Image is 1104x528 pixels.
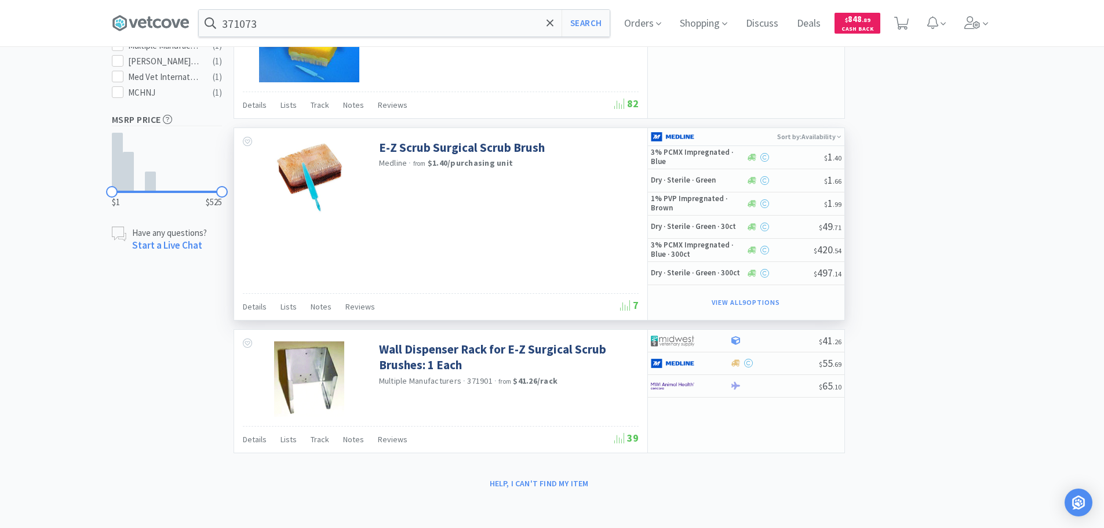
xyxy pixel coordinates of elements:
[833,177,841,185] span: . 66
[409,158,411,168] span: ·
[280,434,297,445] span: Lists
[311,301,331,312] span: Notes
[378,434,407,445] span: Reviews
[280,301,297,312] span: Lists
[651,377,694,395] img: f6b2451649754179b5b4e0c70c3f7cb0_2.png
[620,298,639,312] span: 7
[343,100,364,110] span: Notes
[280,100,297,110] span: Lists
[651,128,694,145] img: a646391c64b94eb2892348a965bf03f3_134.png
[379,158,407,168] a: Medline
[651,355,694,372] img: a646391c64b94eb2892348a965bf03f3_134.png
[413,159,426,167] span: from
[128,70,200,84] div: Med Vet International Direct
[243,301,267,312] span: Details
[562,10,610,37] button: Search
[112,195,120,209] span: $1
[311,100,329,110] span: Track
[819,356,841,370] span: 55
[814,270,817,278] span: $
[378,100,407,110] span: Reviews
[819,360,822,369] span: $
[651,148,744,167] h5: 3% PCMX Impregnated · Blue
[1065,489,1092,516] div: Open Intercom Messenger
[379,341,636,373] a: Wall Dispenser Rack for E-Z Surgical Scrub Brushes: 1 Each
[483,474,596,493] button: Help, I can't find my item
[814,243,841,256] span: 420
[814,246,817,255] span: $
[243,434,267,445] span: Details
[651,241,744,260] h5: 3% PCMX Impregnated · Blue · 300ct
[706,294,786,311] button: View all9Options
[833,360,841,369] span: . 69
[213,54,222,68] div: ( 1 )
[741,19,783,29] a: Discuss
[498,377,511,385] span: from
[845,13,870,24] span: 848
[651,332,694,349] img: 4dd14cff54a648ac9e977f0c5da9bc2e_5.png
[513,376,558,386] strong: $41.26 / rack
[833,270,841,278] span: . 14
[824,177,828,185] span: $
[819,223,822,232] span: $
[128,86,200,100] div: MCHNJ
[792,19,825,29] a: Deals
[343,434,364,445] span: Notes
[199,10,610,37] input: Search by item, sku, manufacturer, ingredient, size...
[494,376,497,386] span: ·
[819,337,822,346] span: $
[833,154,841,162] span: . 40
[311,434,329,445] span: Track
[651,194,744,214] h5: 1% PVP Impregnated · Brown
[824,173,841,187] span: 1
[428,158,513,168] strong: $1.40 / purchasing unit
[819,383,822,391] span: $
[824,150,841,163] span: 1
[274,341,344,417] img: 1c582c4ae7324e14b96b5c86185f7abb_128078.png
[463,376,465,386] span: ·
[777,128,841,145] p: Sort by: Availability
[833,383,841,391] span: . 10
[819,334,841,347] span: 41
[243,100,267,110] span: Details
[206,195,222,209] span: $525
[614,431,639,445] span: 39
[379,376,462,386] a: Multiple Manufacturers
[467,376,493,386] span: 371901
[819,220,841,233] span: 49
[651,268,744,278] h5: Dry · Sterile · Green · 300ct
[651,222,744,232] h5: Dry · Sterile · Green · 30ct
[345,301,375,312] span: Reviews
[845,16,848,24] span: $
[835,8,880,39] a: $848.89Cash Back
[614,97,639,110] span: 82
[833,337,841,346] span: . 26
[833,223,841,232] span: . 71
[841,26,873,34] span: Cash Back
[128,54,200,68] div: [PERSON_NAME] [PERSON_NAME] Direct
[833,246,841,255] span: . 54
[132,227,207,239] p: Have any questions?
[824,154,828,162] span: $
[862,16,870,24] span: . 89
[833,200,841,209] span: . 99
[213,86,222,100] div: ( 1 )
[651,176,744,185] h5: Dry · Sterile · Green
[819,379,841,392] span: 65
[824,196,841,210] span: 1
[112,113,222,126] h5: MSRP Price
[814,266,841,279] span: 497
[132,239,202,252] a: Start a Live Chat
[213,70,222,84] div: ( 1 )
[272,140,347,215] img: 5168fb6dac39450bb4cb41d47892247b_491503.jpeg
[824,200,828,209] span: $
[379,140,545,155] a: E-Z Scrub Surgical Scrub Brush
